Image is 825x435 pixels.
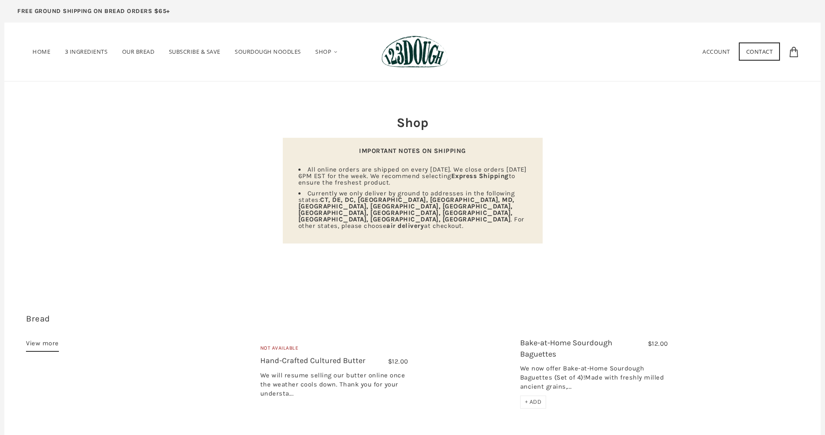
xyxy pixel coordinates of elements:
[298,166,527,186] span: All online orders are shipped on every [DATE]. We close orders [DATE] 6PM EST for the week. We re...
[421,327,514,419] a: Bake-at-Home Sourdough Baguettes
[702,48,730,55] a: Account
[17,6,170,16] p: FREE GROUND SHIPPING ON BREAD ORDERS $65+
[739,42,780,61] a: Contact
[116,36,161,68] a: Our Bread
[520,338,612,358] a: Bake-at-Home Sourdough Baguettes
[520,364,668,396] div: We now offer Bake-at-Home Sourdough Baguettes (Set of 4)!Made with freshly milled ancient grains,...
[26,313,155,338] h3: 12 items
[65,48,108,55] span: 3 Ingredients
[382,36,448,68] img: 123Dough Bakery
[298,196,514,223] strong: CT, DE, DC, [GEOGRAPHIC_DATA], [GEOGRAPHIC_DATA], MD, [GEOGRAPHIC_DATA], [GEOGRAPHIC_DATA], [GEOG...
[4,4,183,23] a: FREE GROUND SHIPPING ON BREAD ORDERS $65+
[58,36,114,68] a: 3 Ingredients
[386,222,424,230] strong: air delivery
[283,114,543,132] h2: Shop
[26,36,57,68] a: Home
[520,396,547,409] div: + ADD
[228,36,307,68] a: SOURDOUGH NOODLES
[26,36,345,68] nav: Primary
[162,36,227,68] a: Subscribe & Save
[260,344,408,356] div: Not Available
[309,36,345,68] a: Shop
[388,357,408,365] span: $12.00
[315,48,331,55] span: Shop
[32,48,50,55] span: Home
[260,371,408,403] div: We will resume selling our butter online once the weather cools down. Thank you for your understa...
[298,189,524,230] span: Currently we only deliver by ground to addresses in the following states: . For other states, ple...
[26,338,59,352] a: View more
[26,314,50,324] a: Bread
[235,48,301,55] span: SOURDOUGH NOODLES
[162,313,254,433] a: Hand-Crafted Cultured Butter
[260,356,366,365] a: Hand-Crafted Cultured Butter
[525,398,542,406] span: + ADD
[122,48,155,55] span: Our Bread
[169,48,220,55] span: Subscribe & Save
[359,147,466,155] strong: IMPORTANT NOTES ON SHIPPING
[648,340,668,347] span: $12.00
[451,172,509,180] strong: Express Shipping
